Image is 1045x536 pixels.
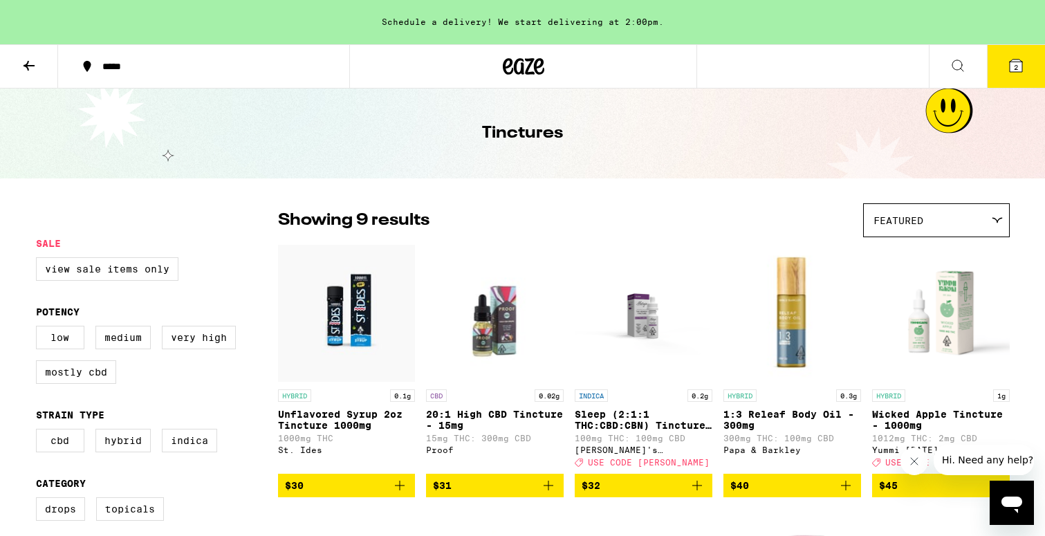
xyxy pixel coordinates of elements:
[278,244,416,474] a: Open page for Unflavored Syrup 2oz Tincture 1000mg from St. Ides
[900,447,928,475] iframe: Close message
[872,244,1010,474] a: Open page for Wicked Apple Tincture - 1000mg from Yummi Karma
[36,306,80,317] legend: Potency
[575,389,608,402] p: INDICA
[1014,63,1018,71] span: 2
[426,244,564,382] img: Proof - 20:1 High CBD Tincture - 15mg
[36,478,86,489] legend: Category
[588,458,710,467] span: USE CODE [PERSON_NAME]
[426,244,564,474] a: Open page for 20:1 High CBD Tincture - 15mg from Proof
[582,480,600,491] span: $32
[285,480,304,491] span: $30
[723,445,861,454] div: Papa & Barkley
[687,389,712,402] p: 0.2g
[723,244,861,382] img: Papa & Barkley - 1:3 Releaf Body Oil - 300mg
[575,244,712,474] a: Open page for Sleep (2:1:1 THC:CBD:CBN) Tincture - 200mg from Mary's Medicinals
[723,474,861,497] button: Add to bag
[95,429,151,452] label: Hybrid
[36,257,178,281] label: View Sale Items Only
[535,389,564,402] p: 0.02g
[990,481,1034,525] iframe: Button to launch messaging window
[575,434,712,443] p: 100mg THC: 100mg CBD
[879,480,898,491] span: $45
[885,458,1007,467] span: USE CODE [PERSON_NAME]
[872,445,1010,454] div: Yummi [DATE]
[934,445,1034,475] iframe: Message from company
[872,389,905,402] p: HYBRID
[426,445,564,454] div: Proof
[872,474,1010,497] button: Add to bag
[278,474,416,497] button: Add to bag
[278,445,416,454] div: St. Ides
[993,389,1010,402] p: 1g
[278,409,416,431] p: Unflavored Syrup 2oz Tincture 1000mg
[730,480,749,491] span: $40
[482,122,563,145] h1: Tinctures
[426,409,564,431] p: 20:1 High CBD Tincture - 15mg
[96,497,164,521] label: Topicals
[36,497,85,521] label: Drops
[872,409,1010,431] p: Wicked Apple Tincture - 1000mg
[987,45,1045,88] button: 2
[36,238,61,249] legend: Sale
[36,409,104,421] legend: Strain Type
[433,480,452,491] span: $31
[575,409,712,431] p: Sleep (2:1:1 THC:CBD:CBN) Tincture - 200mg
[575,474,712,497] button: Add to bag
[426,434,564,443] p: 15mg THC: 300mg CBD
[723,434,861,443] p: 300mg THC: 100mg CBD
[36,360,116,384] label: Mostly CBD
[278,209,429,232] p: Showing 9 results
[390,389,415,402] p: 0.1g
[575,244,712,382] img: Mary's Medicinals - Sleep (2:1:1 THC:CBD:CBN) Tincture - 200mg
[872,244,1010,382] img: Yummi Karma - Wicked Apple Tincture - 1000mg
[36,429,84,452] label: CBD
[872,434,1010,443] p: 1012mg THC: 2mg CBD
[278,244,416,382] img: St. Ides - Unflavored Syrup 2oz Tincture 1000mg
[278,434,416,443] p: 1000mg THC
[723,409,861,431] p: 1:3 Releaf Body Oil - 300mg
[575,445,712,454] div: [PERSON_NAME]'s Medicinals
[162,429,217,452] label: Indica
[723,389,757,402] p: HYBRID
[836,389,861,402] p: 0.3g
[723,244,861,474] a: Open page for 1:3 Releaf Body Oil - 300mg from Papa & Barkley
[426,474,564,497] button: Add to bag
[426,389,447,402] p: CBD
[278,389,311,402] p: HYBRID
[873,215,923,226] span: Featured
[36,326,84,349] label: Low
[162,326,236,349] label: Very High
[95,326,151,349] label: Medium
